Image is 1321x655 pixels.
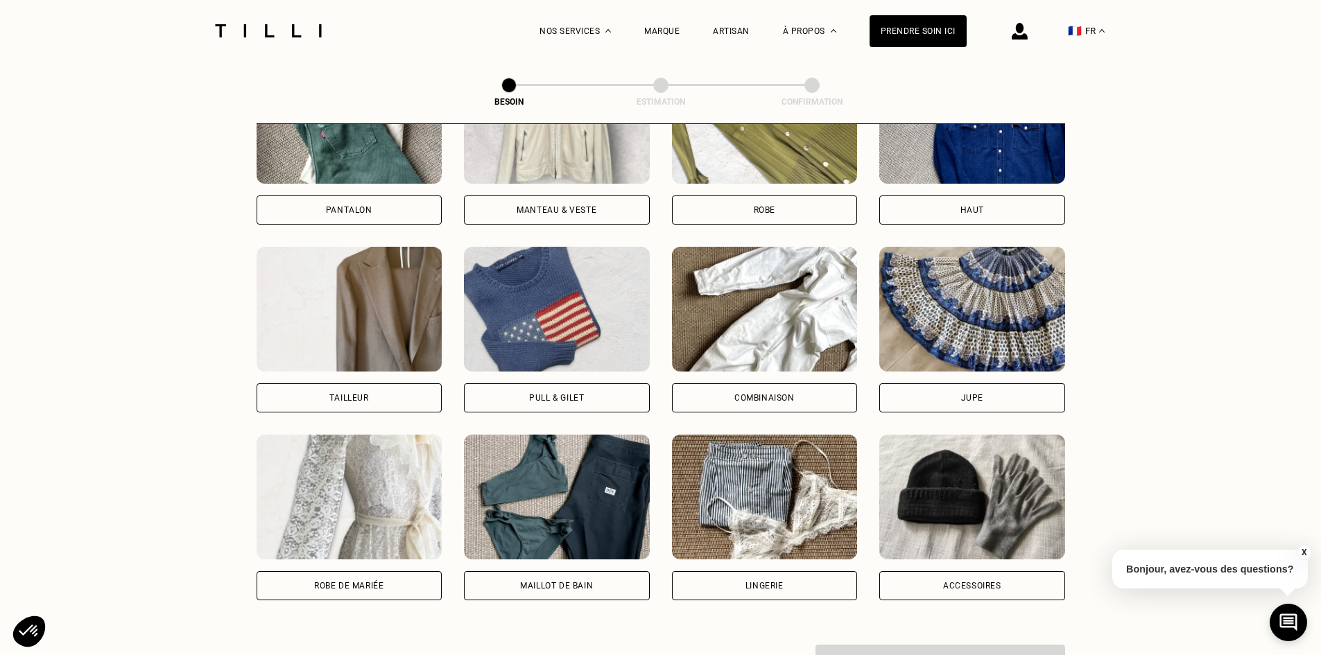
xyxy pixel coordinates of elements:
[745,582,784,590] div: Lingerie
[743,97,881,107] div: Confirmation
[464,435,650,559] img: Tilli retouche votre Maillot de bain
[1099,29,1105,33] img: menu déroulant
[734,394,795,402] div: Combinaison
[257,247,442,372] img: Tilli retouche votre Tailleur
[605,29,611,33] img: Menu déroulant
[464,247,650,372] img: Tilli retouche votre Pull & gilet
[326,206,372,214] div: Pantalon
[961,394,983,402] div: Jupe
[517,206,596,214] div: Manteau & Veste
[644,26,680,36] a: Marque
[713,26,750,36] a: Artisan
[672,247,858,372] img: Tilli retouche votre Combinaison
[1068,24,1082,37] span: 🇫🇷
[754,206,775,214] div: Robe
[329,394,369,402] div: Tailleur
[520,582,593,590] div: Maillot de bain
[943,582,1001,590] div: Accessoires
[960,206,984,214] div: Haut
[672,435,858,559] img: Tilli retouche votre Lingerie
[210,24,327,37] img: Logo du service de couturière Tilli
[1012,23,1028,40] img: icône connexion
[592,97,730,107] div: Estimation
[831,29,836,33] img: Menu déroulant à propos
[879,435,1065,559] img: Tilli retouche votre Accessoires
[257,435,442,559] img: Tilli retouche votre Robe de mariée
[870,15,967,47] a: Prendre soin ici
[879,247,1065,372] img: Tilli retouche votre Jupe
[529,394,584,402] div: Pull & gilet
[1297,545,1311,560] button: X
[1112,550,1308,588] p: Bonjour, avez-vous des questions?
[314,582,383,590] div: Robe de mariée
[440,97,578,107] div: Besoin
